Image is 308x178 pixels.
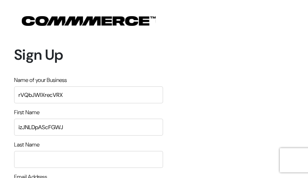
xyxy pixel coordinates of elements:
[14,46,163,63] h1: Sign Up
[14,76,67,84] label: Name of your Business
[14,108,39,117] label: First Name
[22,16,156,26] img: COMMMERCE
[14,140,39,149] label: Last Name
